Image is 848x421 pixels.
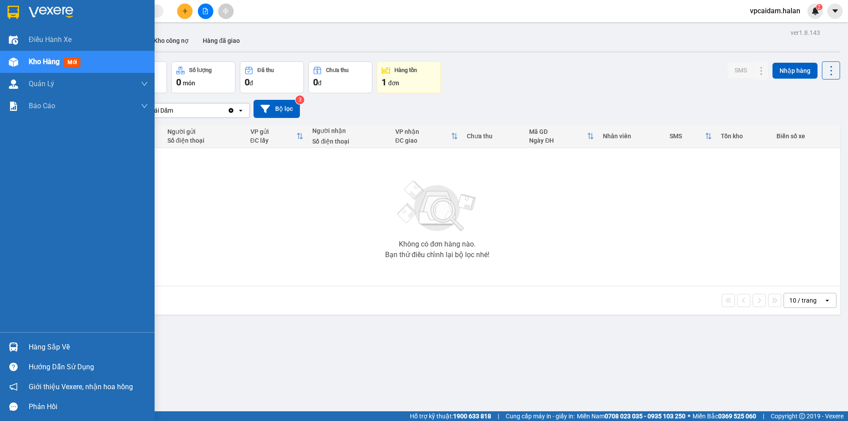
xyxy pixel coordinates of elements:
[824,297,831,304] svg: open
[789,296,817,305] div: 10 / trang
[816,4,822,10] sup: 2
[167,128,241,135] div: Người gửi
[395,128,451,135] div: VP nhận
[64,57,80,67] span: mới
[9,35,18,45] img: warehouse-icon
[312,138,386,145] div: Số điện thoại
[377,61,441,93] button: Hàng tồn1đơn
[831,7,839,15] span: caret-down
[665,125,716,148] th: Toggle SortBy
[382,77,386,87] span: 1
[218,4,234,19] button: aim
[410,411,491,421] span: Hỗ trợ kỹ thuật:
[141,102,148,110] span: down
[176,77,181,87] span: 0
[250,128,297,135] div: VP gửi
[245,77,250,87] span: 0
[9,383,18,391] span: notification
[237,107,244,114] svg: open
[529,128,587,135] div: Mã GD
[399,241,476,248] div: Không có đơn hàng nào.
[467,133,520,140] div: Chưa thu
[29,100,55,111] span: Báo cáo
[196,30,247,51] button: Hàng đã giao
[670,133,705,140] div: SMS
[727,62,754,78] button: SMS
[257,67,274,73] div: Đã thu
[605,413,685,420] strong: 0708 023 035 - 0935 103 250
[177,4,193,19] button: plus
[29,381,133,392] span: Giới thiệu Vexere, nhận hoa hồng
[29,78,54,89] span: Quản Lý
[295,95,304,104] sup: 3
[313,77,318,87] span: 0
[9,363,18,371] span: question-circle
[772,63,818,79] button: Nhập hàng
[776,133,836,140] div: Biển số xe
[29,57,60,66] span: Kho hàng
[385,251,489,258] div: Bạn thử điều chỉnh lại bộ lọc nhé!
[318,80,322,87] span: đ
[8,6,19,19] img: logo-vxr
[250,80,253,87] span: đ
[29,400,148,413] div: Phản hồi
[529,137,587,144] div: Ngày ĐH
[506,411,575,421] span: Cung cấp máy in - giấy in:
[9,57,18,67] img: warehouse-icon
[171,61,235,93] button: Số lượng0món
[688,414,690,418] span: ⚪️
[743,5,807,16] span: vpcaidam.halan
[182,8,188,14] span: plus
[394,67,417,73] div: Hàng tồn
[202,8,208,14] span: file-add
[167,137,241,144] div: Số điện thoại
[718,413,756,420] strong: 0369 525 060
[693,411,756,421] span: Miền Bắc
[799,413,805,419] span: copyright
[223,8,229,14] span: aim
[246,125,308,148] th: Toggle SortBy
[227,107,235,114] svg: Clear value
[141,106,173,115] div: VP Cái Dăm
[9,402,18,411] span: message
[391,125,463,148] th: Toggle SortBy
[189,67,212,73] div: Số lượng
[147,30,196,51] button: Kho công nợ
[9,80,18,89] img: warehouse-icon
[818,4,821,10] span: 2
[29,341,148,354] div: Hàng sắp về
[312,127,386,134] div: Người nhận
[174,106,175,115] input: Selected VP Cái Dăm.
[254,100,300,118] button: Bộ lọc
[525,125,598,148] th: Toggle SortBy
[791,28,820,38] div: ver 1.8.143
[603,133,661,140] div: Nhân viên
[393,175,481,237] img: svg+xml;base64,PHN2ZyBjbGFzcz0ibGlzdC1wbHVnX19zdmciIHhtbG5zPSJodHRwOi8vd3d3LnczLm9yZy8yMDAwL3N2Zy...
[141,80,148,87] span: down
[811,7,819,15] img: icon-new-feature
[250,137,297,144] div: ĐC lấy
[498,411,499,421] span: |
[9,102,18,111] img: solution-icon
[827,4,843,19] button: caret-down
[183,80,195,87] span: món
[198,4,213,19] button: file-add
[721,133,768,140] div: Tồn kho
[29,34,72,45] span: Điều hành xe
[326,67,348,73] div: Chưa thu
[763,411,764,421] span: |
[577,411,685,421] span: Miền Nam
[240,61,304,93] button: Đã thu0đ
[453,413,491,420] strong: 1900 633 818
[395,137,451,144] div: ĐC giao
[9,342,18,352] img: warehouse-icon
[29,360,148,374] div: Hướng dẫn sử dụng
[308,61,372,93] button: Chưa thu0đ
[388,80,399,87] span: đơn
